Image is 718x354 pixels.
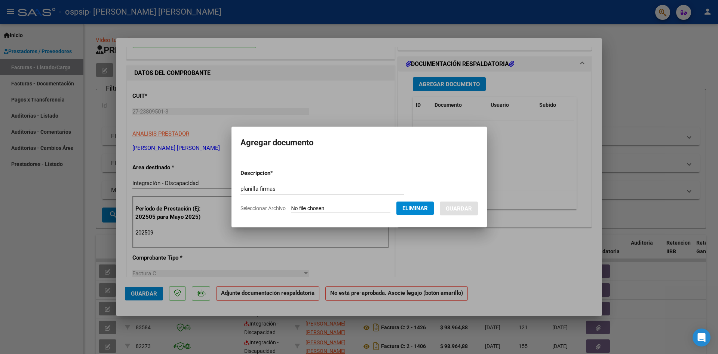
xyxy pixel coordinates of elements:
p: Descripcion [240,169,312,178]
button: Eliminar [396,202,434,215]
h2: Agregar documento [240,136,478,150]
button: Guardar [440,202,478,215]
span: Guardar [446,205,472,212]
div: Open Intercom Messenger [693,329,711,347]
span: Seleccionar Archivo [240,205,286,211]
span: Eliminar [402,205,428,212]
